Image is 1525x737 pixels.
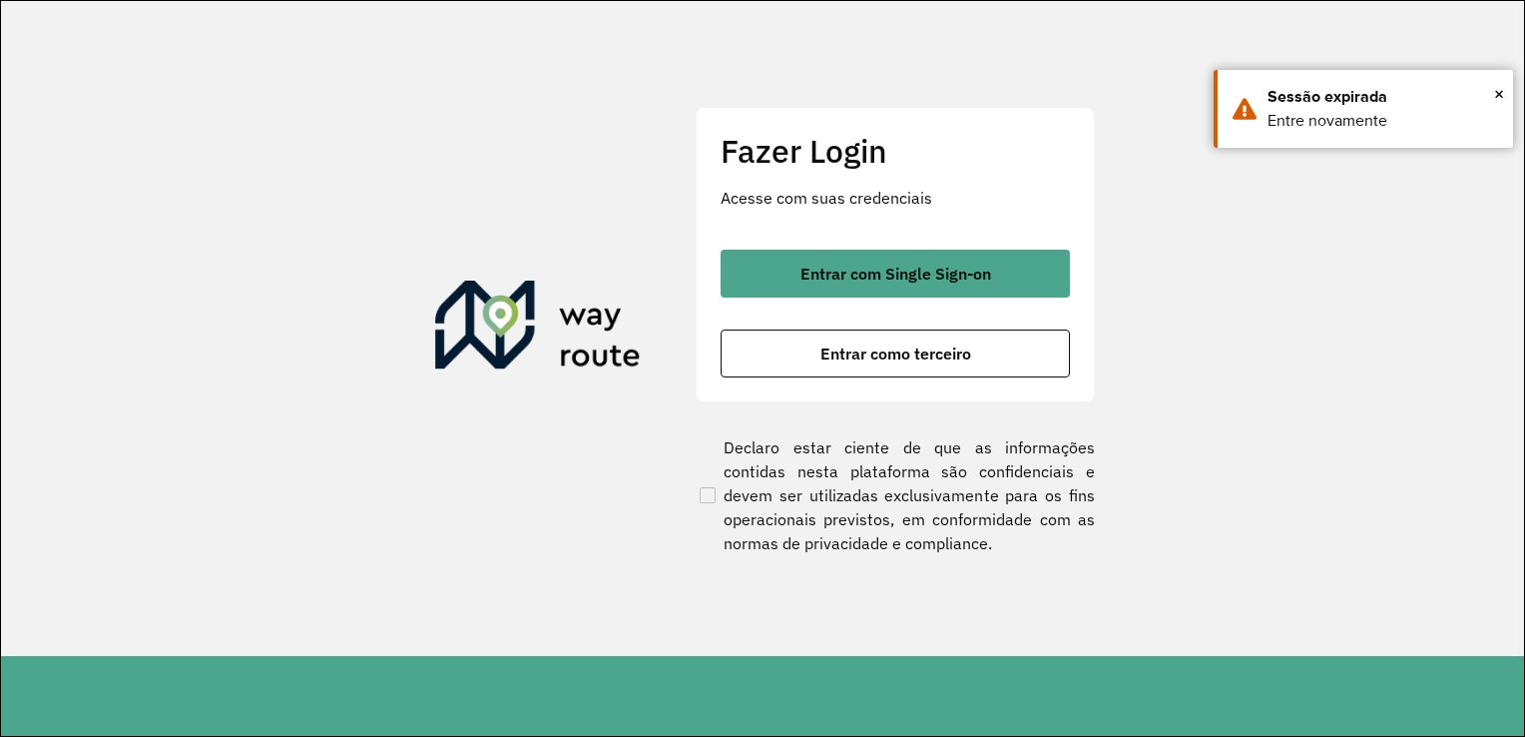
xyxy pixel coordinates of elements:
[721,132,1070,170] h2: Fazer Login
[1268,85,1498,109] div: Sessão expirada
[1494,79,1504,109] span: ×
[800,266,991,282] span: Entrar com Single Sign-on
[1494,79,1504,109] button: Close
[721,250,1070,298] button: button
[721,186,1070,210] p: Acesse com suas credenciais
[435,281,641,376] img: Roteirizador AmbevTech
[721,330,1070,377] button: button
[696,435,1095,555] label: Declaro estar ciente de que as informações contidas nesta plataforma são confidenciais e devem se...
[1268,109,1498,133] div: Entre novamente
[820,346,971,362] span: Entrar como terceiro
